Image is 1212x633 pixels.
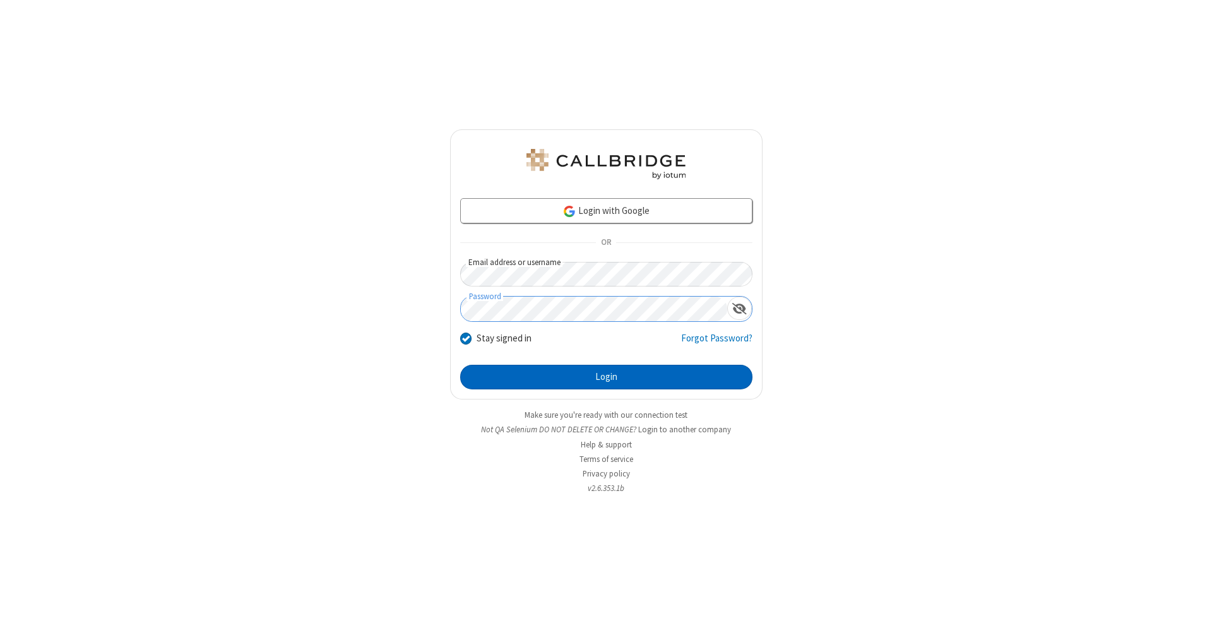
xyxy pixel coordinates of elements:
[727,297,752,320] div: Show password
[450,423,763,435] li: Not QA Selenium DO NOT DELETE OR CHANGE?
[596,234,616,252] span: OR
[581,439,632,450] a: Help & support
[583,468,630,479] a: Privacy policy
[525,410,687,420] a: Make sure you're ready with our connection test
[460,365,752,390] button: Login
[477,331,532,346] label: Stay signed in
[460,262,752,287] input: Email address or username
[461,297,727,321] input: Password
[450,482,763,494] li: v2.6.353.1b
[524,149,688,179] img: QA Selenium DO NOT DELETE OR CHANGE
[579,454,633,464] a: Terms of service
[681,331,752,355] a: Forgot Password?
[638,423,731,435] button: Login to another company
[460,198,752,223] a: Login with Google
[562,204,576,218] img: google-icon.png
